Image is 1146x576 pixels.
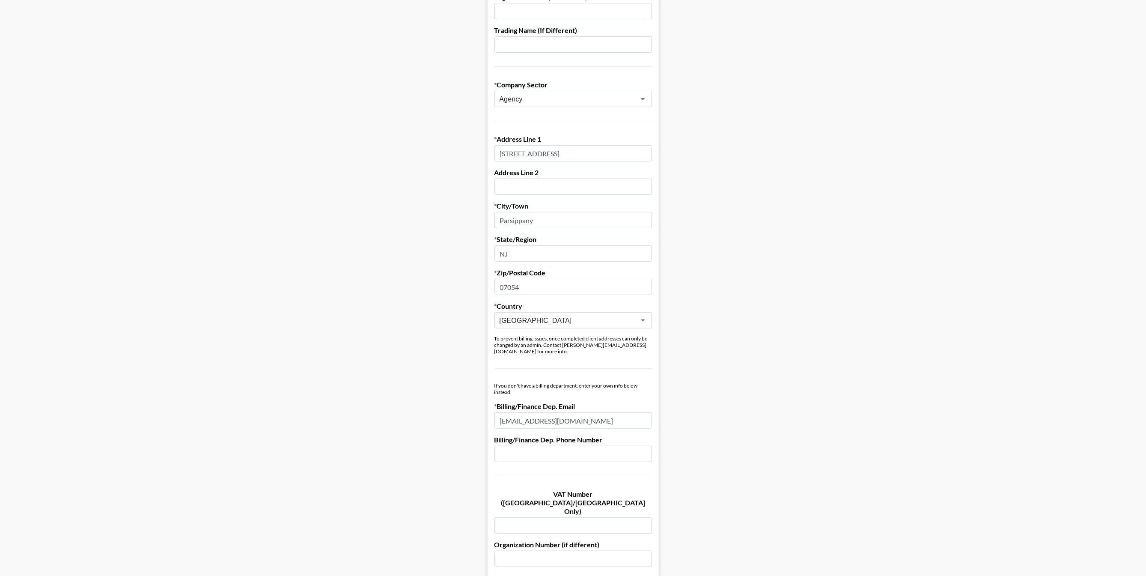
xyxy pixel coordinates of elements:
[494,269,652,277] label: Zip/Postal Code
[494,168,652,177] label: Address Line 2
[494,202,652,210] label: City/Town
[494,135,652,143] label: Address Line 1
[494,302,652,310] label: Country
[494,540,652,549] label: Organization Number (if different)
[494,402,652,411] label: Billing/Finance Dep. Email
[494,490,652,516] label: VAT Number ([GEOGRAPHIC_DATA]/[GEOGRAPHIC_DATA] Only)
[494,335,652,355] div: To prevent billing issues, once completed client addresses can only be changed by an admin. Conta...
[494,81,652,89] label: Company Sector
[637,314,649,326] button: Open
[494,382,652,395] div: If you don't have a billing department, enter your own info below instead.
[494,26,652,35] label: Trading Name (If Different)
[637,93,649,105] button: Open
[494,235,652,244] label: State/Region
[494,436,652,444] label: Billing/Finance Dep. Phone Number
